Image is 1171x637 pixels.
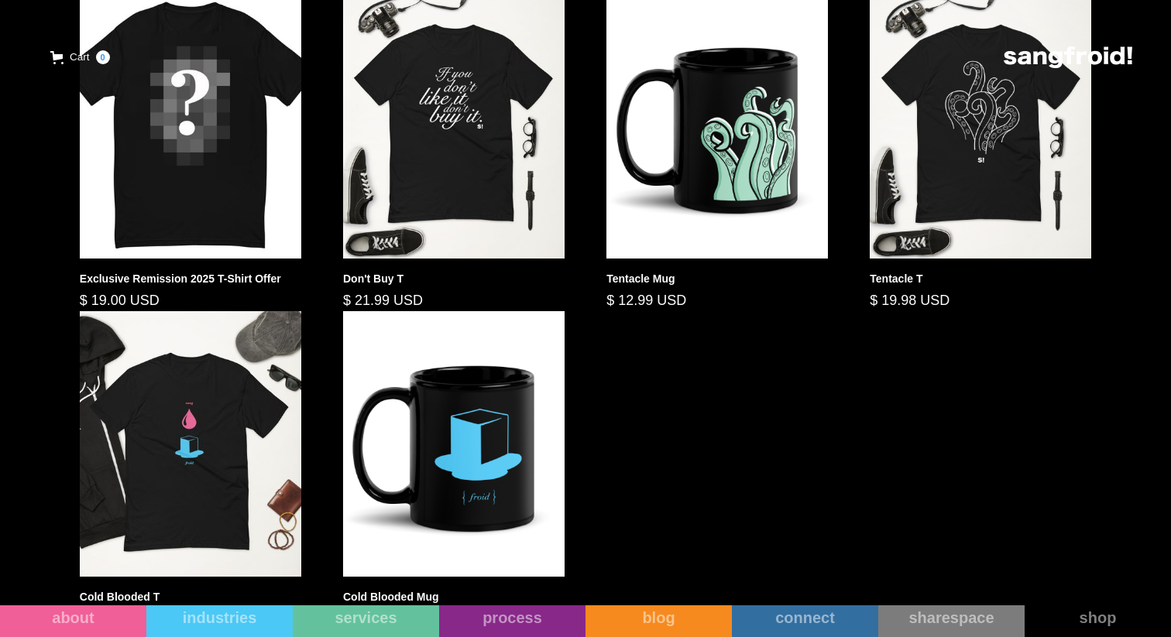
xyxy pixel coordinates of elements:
[343,589,565,605] div: Cold Blooded Mug
[870,271,1091,287] div: Tentacle T
[1025,605,1171,637] a: shop
[343,290,565,311] div: $ 21.99 USD
[439,605,585,637] a: process
[585,608,732,627] div: blog
[293,608,439,627] div: services
[870,290,1091,311] div: $ 19.98 USD
[439,608,585,627] div: process
[878,608,1025,627] div: sharespace
[732,608,878,627] div: connect
[1025,608,1171,627] div: shop
[1004,46,1132,68] img: logo
[606,271,828,287] div: Tentacle Mug
[80,311,301,629] a: Cold Blooded T$ 21.99 USD
[585,605,732,637] a: blog
[96,50,110,64] div: 0
[146,605,293,637] a: industries
[878,605,1025,637] a: sharespace
[293,605,439,637] a: services
[80,271,301,287] div: Exclusive Remission 2025 T-Shirt Offer
[606,290,828,311] div: $ 12.99 USD
[343,311,565,629] a: Cold Blooded Mug$ 12.99 USD
[39,43,122,72] a: Open empty cart
[80,589,301,605] div: Cold Blooded T
[732,605,878,637] a: connect
[80,290,301,311] div: $ 19.00 USD
[70,50,90,65] div: Cart
[146,608,293,627] div: industries
[343,271,565,287] div: Don't Buy T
